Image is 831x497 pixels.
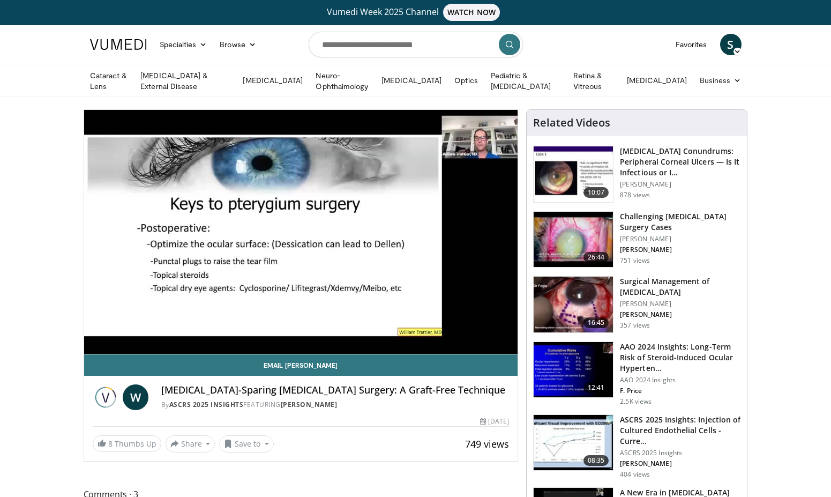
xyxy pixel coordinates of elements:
img: VuMedi Logo [90,39,147,50]
h3: [MEDICAL_DATA] Conundrums: Peripheral Corneal Ulcers — Is It Infectious or I… [620,146,740,178]
img: 05a6f048-9eed-46a7-93e1-844e43fc910c.150x105_q85_crop-smart_upscale.jpg [534,212,613,268]
img: 6d52f384-0ebd-4d88-9c91-03f002d9199b.150x105_q85_crop-smart_upscale.jpg [534,415,613,471]
a: Pediatric & [MEDICAL_DATA] [484,70,567,92]
h3: Surgical Management of [MEDICAL_DATA] [620,276,740,298]
p: 751 views [620,256,650,265]
p: [PERSON_NAME] [620,235,740,243]
span: 08:35 [583,455,609,466]
a: 12:41 AAO 2024 Insights: Long-Term Risk of Steroid-Induced Ocular Hyperten… AAO 2024 Insights F. ... [533,342,740,406]
a: ASCRS 2025 Insights [169,400,244,409]
a: 10:07 [MEDICAL_DATA] Conundrums: Peripheral Corneal Ulcers — Is It Infectious or I… [PERSON_NAME]... [533,146,740,203]
a: S [720,34,742,55]
a: 16:45 Surgical Management of [MEDICAL_DATA] [PERSON_NAME] [PERSON_NAME] 357 views [533,276,740,333]
span: 16:45 [583,317,609,328]
p: ASCRS 2025 Insights [620,449,740,457]
span: 10:07 [583,187,609,198]
p: [PERSON_NAME] [620,300,740,308]
video-js: Video Player [84,110,518,354]
button: Share [166,435,215,453]
p: [PERSON_NAME] [620,459,740,468]
h3: Challenging [MEDICAL_DATA] Surgery Cases [620,211,740,233]
a: Email [PERSON_NAME] [84,354,518,376]
p: AAO 2024 Insights [620,376,740,384]
a: Specialties [153,34,214,55]
p: [PERSON_NAME] [620,246,740,254]
p: [PERSON_NAME] [620,180,740,189]
h3: AAO 2024 Insights: Long-Term Risk of Steroid-Induced Ocular Hyperten… [620,342,740,374]
p: 404 views [620,470,650,479]
input: Search topics, interventions [309,32,523,57]
h3: ASCRS 2025 Insights: Injection of Cultured Endothelial Cells - Curre… [620,414,740,447]
p: 878 views [620,191,650,199]
a: 08:35 ASCRS 2025 Insights: Injection of Cultured Endothelial Cells - Curre… ASCRS 2025 Insights [... [533,414,740,479]
span: 8 [108,439,113,449]
span: 12:41 [583,382,609,393]
p: 357 views [620,321,650,330]
a: 26:44 Challenging [MEDICAL_DATA] Surgery Cases [PERSON_NAME] [PERSON_NAME] 751 views [533,211,740,268]
a: [PERSON_NAME] [281,400,338,409]
a: [MEDICAL_DATA] & External Disease [134,70,236,92]
span: 26:44 [583,252,609,263]
a: [MEDICAL_DATA] [375,70,448,91]
img: d1bebadf-5ef8-4c82-bd02-47cdd9740fa5.150x105_q85_crop-smart_upscale.jpg [534,342,613,398]
a: Optics [448,70,484,91]
img: ASCRS 2025 Insights [93,384,118,410]
a: Business [693,70,748,91]
img: 5ede7c1e-2637-46cb-a546-16fd546e0e1e.150x105_q85_crop-smart_upscale.jpg [534,146,613,202]
img: 7b07ef4f-7000-4ba4-89ad-39d958bbfcae.150x105_q85_crop-smart_upscale.jpg [534,277,613,332]
p: [PERSON_NAME] [620,310,740,319]
div: By FEATURING [161,400,510,410]
a: 8 Thumbs Up [93,435,161,452]
h4: Related Videos [533,116,610,129]
p: 2.5K views [620,397,652,406]
a: Cataract & Lens [84,70,134,92]
a: Neuro-Ophthalmology [309,70,375,92]
a: W [123,384,148,410]
p: F. Price [620,387,740,395]
a: Browse [213,34,263,55]
span: WATCH NOW [443,4,500,21]
a: Favorites [669,34,714,55]
h4: [MEDICAL_DATA]-Sparing [MEDICAL_DATA] Surgery: A Graft-Free Technique [161,384,510,396]
span: 749 views [465,437,509,450]
a: Retina & Vitreous [567,70,620,92]
a: [MEDICAL_DATA] [236,70,309,91]
a: [MEDICAL_DATA] [620,70,693,91]
a: Vumedi Week 2025 ChannelWATCH NOW [92,4,740,21]
button: Save to [219,435,274,453]
div: [DATE] [480,417,509,426]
